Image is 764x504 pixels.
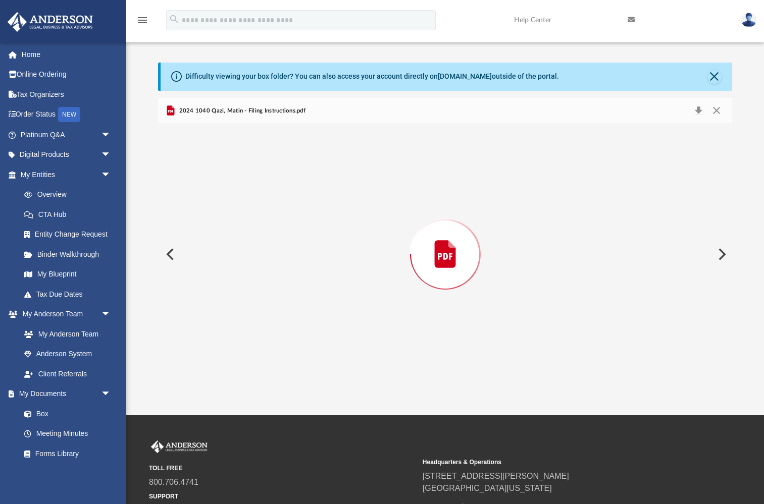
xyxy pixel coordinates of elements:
[149,440,210,454] img: Anderson Advisors Platinum Portal
[7,304,121,324] a: My Anderson Teamarrow_drop_down
[7,164,126,185] a: My Entitiesarrow_drop_down
[423,458,689,467] small: Headquarters & Operations
[14,225,126,245] a: Entity Change Request
[438,72,492,80] a: [DOMAIN_NAME]
[101,145,121,165] span: arrow_drop_down
[7,44,126,65] a: Home
[14,344,121,364] a: Anderson System
[14,264,121,285] a: My Blueprint
[136,14,148,26] i: menu
[14,204,126,225] a: CTA Hub
[7,125,126,145] a: Platinum Q&Aarrow_drop_down
[158,98,732,385] div: Preview
[14,185,126,205] a: Overview
[14,404,116,424] a: Box
[149,478,198,486] a: 800.706.4741
[101,125,121,145] span: arrow_drop_down
[7,384,121,404] a: My Documentsarrow_drop_down
[14,324,116,344] a: My Anderson Team
[423,472,569,480] a: [STREET_ADDRESS][PERSON_NAME]
[136,19,148,26] a: menu
[58,107,80,122] div: NEW
[158,240,180,268] button: Previous File
[707,70,722,84] button: Close
[5,12,96,32] img: Anderson Advisors Platinum Portal
[177,106,305,116] span: 2024 1040 Qazi, Matin - Filing Instructions.pdf
[710,240,732,268] button: Next File
[14,464,121,484] a: Notarize
[14,424,121,444] a: Meeting Minutes
[14,284,126,304] a: Tax Due Dates
[741,13,756,27] img: User Pic
[707,104,725,118] button: Close
[101,304,121,325] span: arrow_drop_down
[7,104,126,125] a: Order StatusNEW
[14,364,121,384] a: Client Referrals
[7,84,126,104] a: Tax Organizers
[149,492,416,501] small: SUPPORT
[689,104,707,118] button: Download
[7,65,126,85] a: Online Ordering
[185,71,559,82] div: Difficulty viewing your box folder? You can also access your account directly on outside of the p...
[7,145,126,165] a: Digital Productsarrow_drop_down
[169,14,180,25] i: search
[14,244,126,264] a: Binder Walkthrough
[423,484,552,492] a: [GEOGRAPHIC_DATA][US_STATE]
[101,164,121,185] span: arrow_drop_down
[149,464,416,473] small: TOLL FREE
[101,384,121,405] span: arrow_drop_down
[14,443,116,464] a: Forms Library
